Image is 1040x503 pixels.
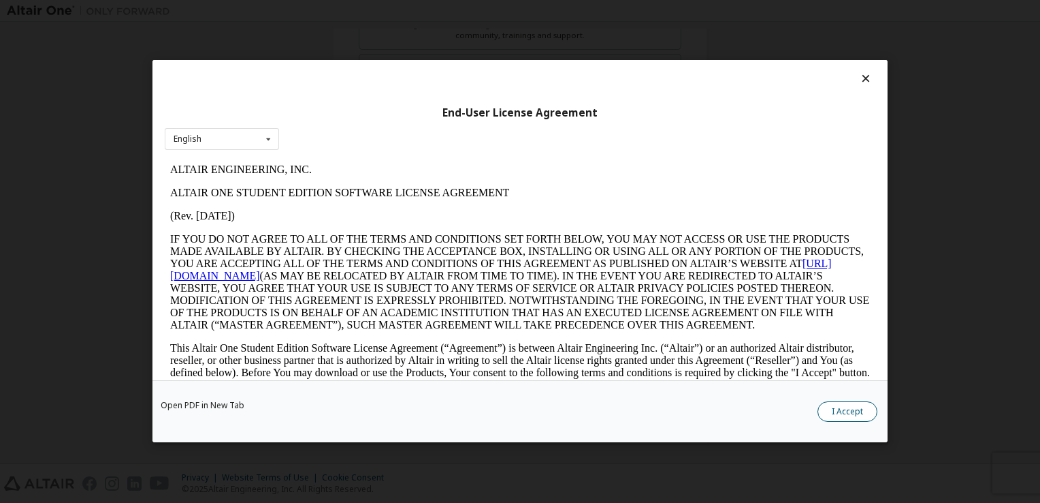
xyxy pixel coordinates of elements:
[165,106,875,120] div: End-User License Agreement
[5,100,667,123] a: [URL][DOMAIN_NAME]
[5,52,705,64] p: (Rev. [DATE])
[5,184,705,233] p: This Altair One Student Edition Software License Agreement (“Agreement”) is between Altair Engine...
[817,402,877,423] button: I Accept
[5,75,705,173] p: IF YOU DO NOT AGREE TO ALL OF THE TERMS AND CONDITIONS SET FORTH BELOW, YOU MAY NOT ACCESS OR USE...
[5,5,705,18] p: ALTAIR ENGINEERING, INC.
[161,402,244,410] a: Open PDF in New Tab
[174,135,201,143] div: English
[5,29,705,41] p: ALTAIR ONE STUDENT EDITION SOFTWARE LICENSE AGREEMENT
